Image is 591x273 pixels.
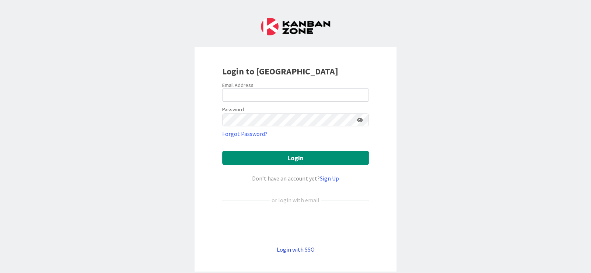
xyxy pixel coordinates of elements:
[270,196,321,204] div: or login with email
[277,246,315,253] a: Login with SSO
[222,129,267,138] a: Forgot Password?
[222,106,244,113] label: Password
[261,18,330,35] img: Kanban Zone
[222,151,369,165] button: Login
[222,82,253,88] label: Email Address
[222,174,369,183] div: Don’t have an account yet?
[222,66,338,77] b: Login to [GEOGRAPHIC_DATA]
[320,175,339,182] a: Sign Up
[218,217,373,233] iframe: Sign in with Google Button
